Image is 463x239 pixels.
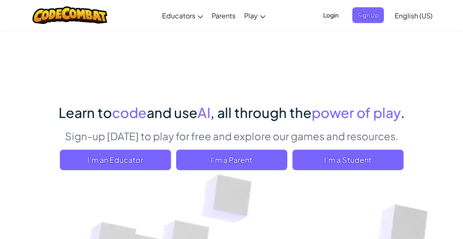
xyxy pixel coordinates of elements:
a: Play [240,4,270,27]
a: Educators [158,4,207,27]
span: AI [198,104,210,121]
span: and use [147,104,198,121]
span: Play [244,11,258,20]
span: code [112,104,147,121]
span: Learn to [59,104,112,121]
button: I'm a Student [292,150,404,170]
img: CodeCombat logo [32,6,107,24]
span: English (US) [395,11,433,20]
button: Login [318,7,344,23]
span: . [401,104,405,121]
span: Educators [162,11,195,20]
button: Sign Up [352,7,384,23]
a: Parents [207,4,240,27]
span: , all through the [210,104,312,121]
p: Sign-up [DATE] to play for free and explore our games and resources. [59,129,405,143]
a: I'm a Parent [176,150,287,170]
a: English (US) [390,4,437,27]
a: I'm an Educator [60,150,171,170]
span: power of play [312,104,401,121]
